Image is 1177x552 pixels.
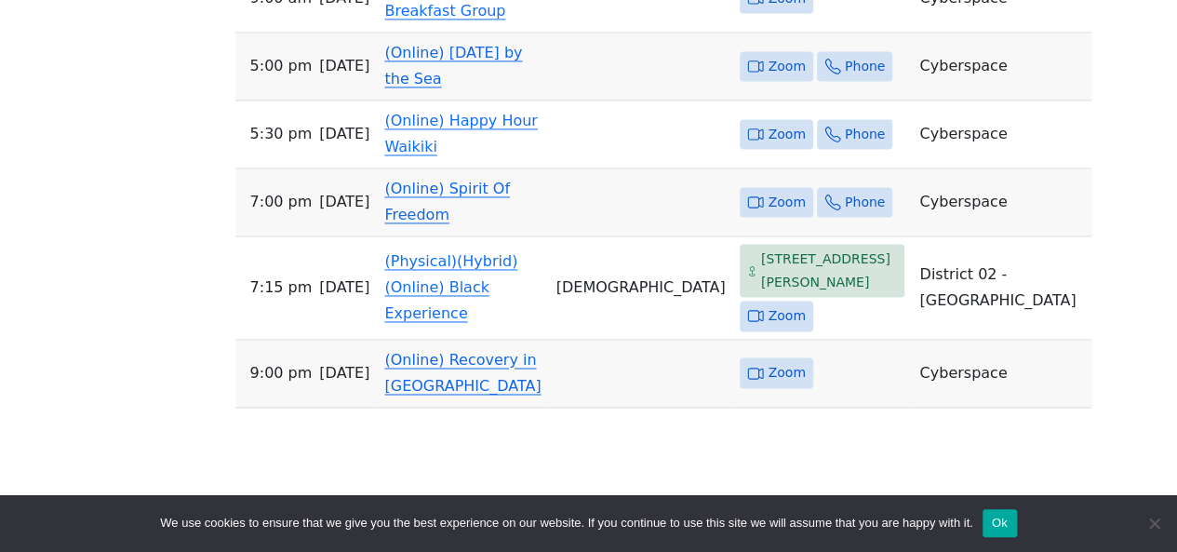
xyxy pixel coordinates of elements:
button: Ok [983,509,1017,537]
span: Phone [845,191,885,214]
span: We use cookies to ensure that we give you the best experience on our website. If you continue to ... [160,514,972,532]
td: Cyberspace [912,340,1090,408]
span: 7:15 PM [250,275,313,301]
span: Zoom [768,123,805,146]
span: No [1144,514,1163,532]
span: Zoom [768,304,805,328]
a: (Online) Recovery in [GEOGRAPHIC_DATA] [384,351,541,395]
td: District 02 - [GEOGRAPHIC_DATA] [912,236,1090,340]
td: Cyberspace [912,33,1090,101]
a: (Online) Spirit Of Freedom [384,180,510,223]
a: (Online) [DATE] by the Sea [384,44,522,88]
a: (Online) Happy Hour Waikiki [384,112,537,155]
span: [DATE] [319,121,369,147]
span: [DATE] [319,53,369,79]
span: Zoom [768,361,805,384]
span: Zoom [768,191,805,214]
td: [DEMOGRAPHIC_DATA] [549,236,733,340]
a: (Physical)(Hybrid)(Online) Black Experience [384,252,517,322]
span: [DATE] [319,275,369,301]
span: 5:30 PM [250,121,313,147]
span: 7:00 PM [250,189,313,215]
span: [STREET_ADDRESS][PERSON_NAME] [761,248,898,293]
span: 5:00 PM [250,53,313,79]
span: Phone [845,55,885,78]
span: Phone [845,123,885,146]
td: Cyberspace [912,101,1090,168]
span: [DATE] [319,360,369,386]
span: Zoom [768,55,805,78]
span: 9:00 PM [250,360,313,386]
td: Cyberspace [912,168,1090,236]
span: [DATE] [319,189,369,215]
